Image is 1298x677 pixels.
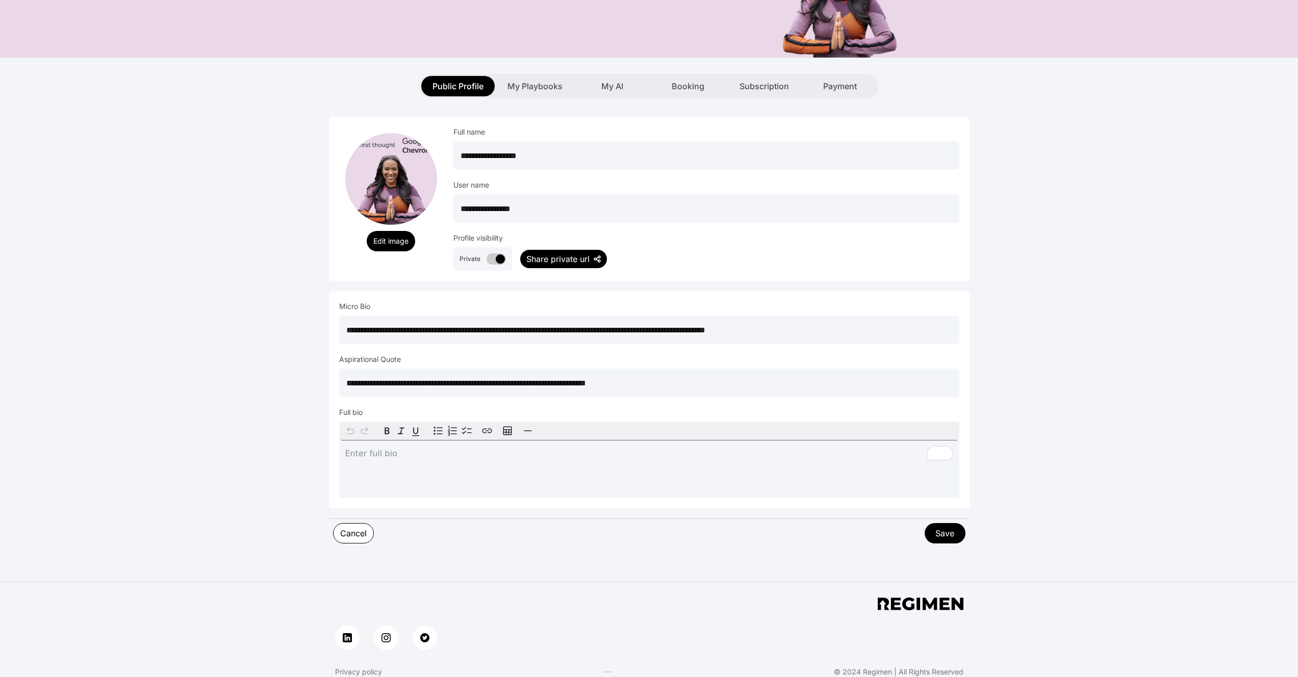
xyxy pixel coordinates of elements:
a: Privacy policy [335,667,382,677]
button: My AI [575,76,649,96]
button: Check list [460,424,474,438]
button: Numbered list [445,424,460,438]
img: ShaylaMclinGreen5_20250820_152740.png [345,133,437,225]
div: © 2024 Regimen | All Rights Reserved [834,667,963,677]
button: Cancel [333,523,374,543]
a: linkedin [335,626,360,650]
button: Bold [380,424,394,438]
button: Subscription [727,76,801,96]
div: Micro Bio [339,301,959,316]
img: app footer logo [878,597,963,610]
div: To enrich screen reader interactions, please activate Accessibility in Grammarly extension settings [339,440,959,467]
button: Public Profile [421,76,495,96]
button: Save [925,523,965,543]
div: Private [460,255,480,263]
button: Booking [651,76,725,96]
div: Full bio [339,407,959,422]
button: Create link [480,424,494,438]
button: Share private url [520,250,607,268]
span: My AI [601,80,623,92]
span: My Playbooks [507,80,563,92]
button: Underline [409,424,423,438]
span: Payment [823,80,857,92]
div: toggle group [431,424,474,438]
a: instagram [374,626,398,650]
div: Full name [453,127,959,141]
button: My Playbooks [497,76,573,96]
img: twitter button [420,633,429,642]
img: linkedin button [343,633,352,642]
span: Public Profile [432,80,483,92]
div: Aspirational Quote [339,354,959,369]
span: Booking [672,80,704,92]
img: instagram button [381,633,391,642]
span: Subscription [740,80,789,92]
div: Profile visibility [453,233,959,247]
div: User name [453,180,959,194]
a: twitter [413,626,437,650]
button: Italic [394,424,409,438]
button: Edit image [367,231,415,251]
button: Payment [803,76,877,96]
button: Bulleted list [431,424,445,438]
div: Share private url [526,253,590,265]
